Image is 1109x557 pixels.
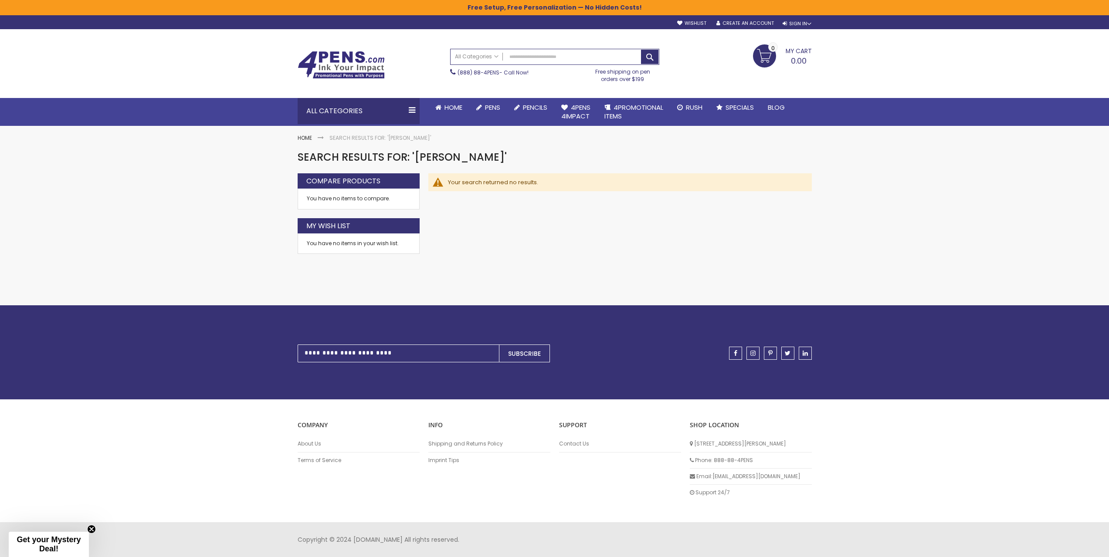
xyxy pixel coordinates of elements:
a: 4PROMOTIONALITEMS [597,98,670,126]
span: Specials [726,103,754,112]
a: linkedin [799,347,812,360]
span: Pencils [523,103,547,112]
a: Home [298,134,312,142]
span: twitter [785,350,790,356]
div: You have no items to compare. [298,189,420,209]
a: About Us [298,440,420,447]
span: Blog [768,103,785,112]
span: Home [444,103,462,112]
a: instagram [746,347,760,360]
strong: My Wish List [306,221,350,231]
strong: Compare Products [306,176,380,186]
a: All Categories [451,49,503,64]
span: 0 [771,44,775,52]
p: INFO [428,421,550,429]
a: pinterest [764,347,777,360]
div: Your search returned no results. [448,179,803,186]
p: COMPANY [298,421,420,429]
li: Support 24/7 [690,485,812,500]
span: instagram [750,350,756,356]
div: Free shipping on pen orders over $199 [586,65,659,82]
a: Shipping and Returns Policy [428,440,550,447]
a: (888) 88-4PENS [458,69,499,76]
span: pinterest [768,350,773,356]
span: 4Pens 4impact [561,103,590,121]
span: Pens [485,103,500,112]
div: You have no items in your wish list. [307,240,410,247]
img: 4Pens Custom Pens and Promotional Products [298,51,385,79]
strong: Search results for: '[PERSON_NAME]' [329,134,431,142]
div: All Categories [298,98,420,124]
a: Pencils [507,98,554,117]
a: Wishlist [677,20,706,27]
span: Search results for: '[PERSON_NAME]' [298,150,507,164]
a: Blog [761,98,792,117]
a: Create an Account [716,20,774,27]
a: Terms of Service [298,457,420,464]
div: Sign In [783,20,811,27]
span: linkedin [803,350,808,356]
a: 0.00 0 [753,44,812,66]
div: Get your Mystery Deal!Close teaser [9,532,89,557]
a: facebook [729,347,742,360]
a: Specials [709,98,761,117]
span: Rush [686,103,702,112]
a: Imprint Tips [428,457,550,464]
a: Rush [670,98,709,117]
a: 4Pens4impact [554,98,597,126]
a: Home [428,98,469,117]
p: Support [559,421,681,429]
span: - Call Now! [458,69,529,76]
li: [STREET_ADDRESS][PERSON_NAME] [690,436,812,452]
button: Subscribe [499,344,550,362]
span: Get your Mystery Deal! [17,535,81,553]
span: 4PROMOTIONAL ITEMS [604,103,663,121]
span: facebook [734,350,737,356]
a: Pens [469,98,507,117]
span: Subscribe [508,349,541,358]
span: 0.00 [791,55,807,66]
a: twitter [781,347,794,360]
span: Copyright © 2024 [DOMAIN_NAME] All rights reserved. [298,535,459,544]
p: SHOP LOCATION [690,421,812,429]
li: Phone: 888-88-4PENS [690,452,812,469]
span: All Categories [455,53,499,60]
a: Contact Us [559,440,681,447]
button: Close teaser [87,525,96,533]
li: Email: [EMAIL_ADDRESS][DOMAIN_NAME] [690,469,812,485]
